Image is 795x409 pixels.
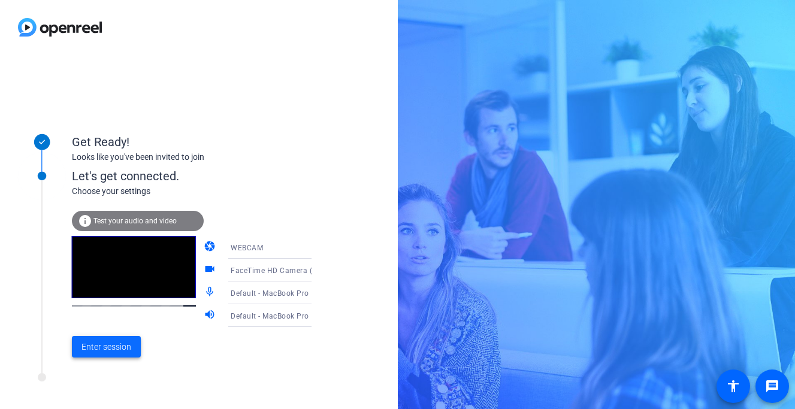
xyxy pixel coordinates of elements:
mat-icon: mic_none [204,286,218,300]
mat-icon: accessibility [726,379,740,393]
span: WEBCAM [231,244,263,252]
mat-icon: camera [204,240,218,255]
div: Looks like you've been invited to join [72,151,312,163]
mat-icon: volume_up [204,308,218,323]
span: Test your audio and video [93,217,177,225]
button: Enter session [72,336,141,358]
div: Get Ready! [72,133,312,151]
span: FaceTime HD Camera (1C1C:B782) [231,265,354,275]
mat-icon: info [78,214,92,228]
span: Enter session [81,341,131,353]
span: Default - MacBook Pro Microphone (Built-in) [231,288,385,298]
div: Choose your settings [72,185,336,198]
span: Default - MacBook Pro Speakers (Built-in) [231,311,375,320]
mat-icon: videocam [204,263,218,277]
mat-icon: message [765,379,779,393]
div: Let's get connected. [72,167,336,185]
